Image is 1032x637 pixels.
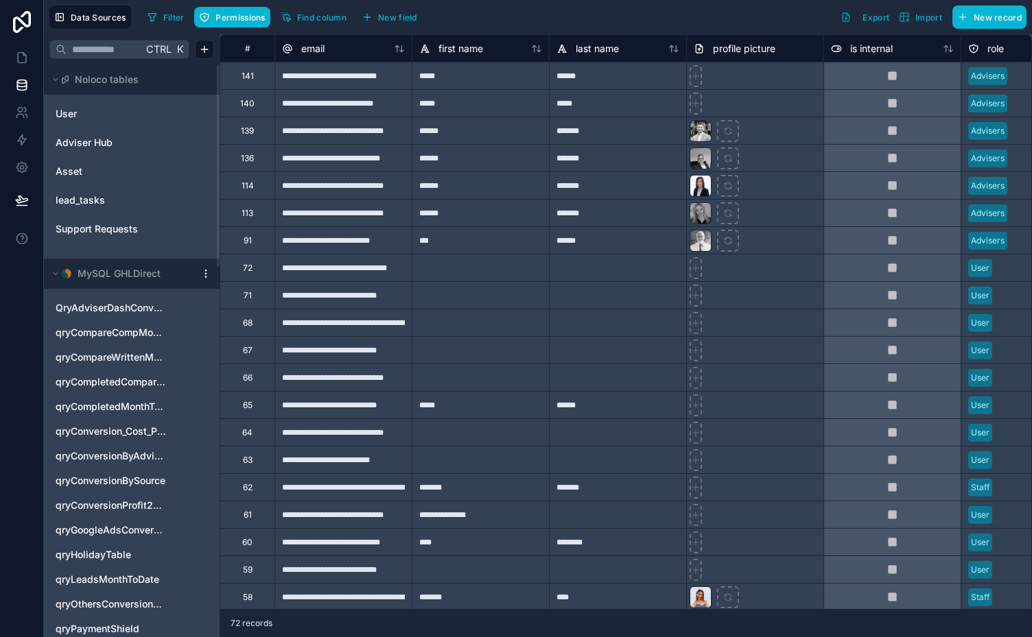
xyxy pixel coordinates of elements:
span: Adviser Hub [56,136,113,149]
div: 140 [240,98,255,109]
div: qryConversionProfit2Years [49,494,214,516]
div: User [971,564,989,576]
div: Advisers [971,70,1005,82]
a: qryHolidayTable [56,548,167,562]
div: 141 [242,71,254,82]
span: qryHolidayTable [56,548,131,562]
button: Permissions [194,7,270,27]
a: qryGoogleAdsConversionRates [56,523,167,537]
span: qryPaymentShield [56,622,139,636]
a: qryCompareCompMonth [56,326,167,339]
a: qryConversion_Cost_Profit [56,424,167,438]
div: qryHolidayTable [49,544,214,566]
div: 63 [243,455,253,466]
span: is internal [850,42,893,56]
span: New record [974,12,1022,23]
span: Asset [56,165,82,178]
button: Filter [142,7,189,27]
div: User [971,262,989,274]
div: User [971,317,989,329]
div: Advisers [971,180,1005,192]
button: Noloco tables [49,70,206,89]
div: 67 [243,345,253,356]
a: qryPaymentShield [56,622,167,636]
span: lead_tasks [56,193,105,207]
div: User [971,426,989,439]
a: New record [947,5,1027,29]
div: Staff [971,591,989,603]
a: qryConversionProfit2Years [56,498,167,512]
span: qryLeadsMonthToDate [56,573,159,586]
div: 58 [243,592,253,603]
div: User [971,289,989,302]
a: qryLeadsMonthToDate [56,573,167,586]
button: Export [836,5,894,29]
div: QryAdviserDashConversions [49,297,214,319]
img: MySQL logo [61,268,72,279]
div: Adviser Hub [49,132,214,154]
a: Support Requests [56,222,167,236]
div: 62 [243,482,253,493]
a: qryCompareWrittenMonth [56,350,167,364]
span: profile picture [713,42,775,56]
div: Advisers [971,152,1005,165]
div: # [231,43,264,53]
a: Asset [56,165,167,178]
div: User [971,509,989,521]
div: 71 [244,290,252,301]
div: 65 [243,400,253,411]
div: qryOthersConversionRate [49,593,214,615]
button: Find column [276,7,351,27]
div: qryCompareWrittenMonth [49,346,214,368]
div: qryCompareCompMonth [49,322,214,344]
a: qryConversionByAdviser [56,449,167,463]
div: User [49,103,214,125]
div: User [971,399,989,411]
div: 113 [242,208,253,219]
span: New field [378,12,417,23]
div: 114 [242,180,254,191]
div: 136 [241,153,254,164]
a: qryCompletedMonthToDate [56,400,167,413]
div: lead_tasks [49,189,214,211]
span: Permissions [215,12,265,23]
div: qryCompletedCompareYTD [49,371,214,393]
span: Ctrl [145,40,173,58]
div: qryGoogleAdsConversionRates [49,519,214,541]
span: Noloco tables [75,73,139,86]
span: Data Sources [71,12,126,23]
a: qryOthersConversionRate [56,597,167,611]
div: qryConversion_Cost_Profit [49,420,214,442]
div: 66 [243,372,253,383]
div: Support Requests [49,218,214,240]
a: User [56,107,167,121]
div: qryConversionByAdviser [49,445,214,467]
div: 59 [243,564,253,575]
span: Support Requests [56,222,138,236]
div: User [971,536,989,549]
a: qryConversionBySource [56,474,167,488]
button: Data Sources [49,5,131,29]
span: Export [863,12,889,23]
div: 72 [243,263,253,274]
span: Import [915,12,942,23]
div: User [971,372,989,384]
a: Adviser Hub [56,136,167,149]
div: Advisers [971,207,1005,219]
div: 68 [243,317,253,328]
div: Asset [49,160,214,182]
button: MySQL logoMySQL GHLDirect [49,264,195,283]
span: QryAdviserDashConversions [56,301,167,315]
span: Find column [297,12,347,23]
a: qryCompletedCompareYTD [56,375,167,389]
a: lead_tasks [56,193,167,207]
span: Filter [163,12,185,23]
